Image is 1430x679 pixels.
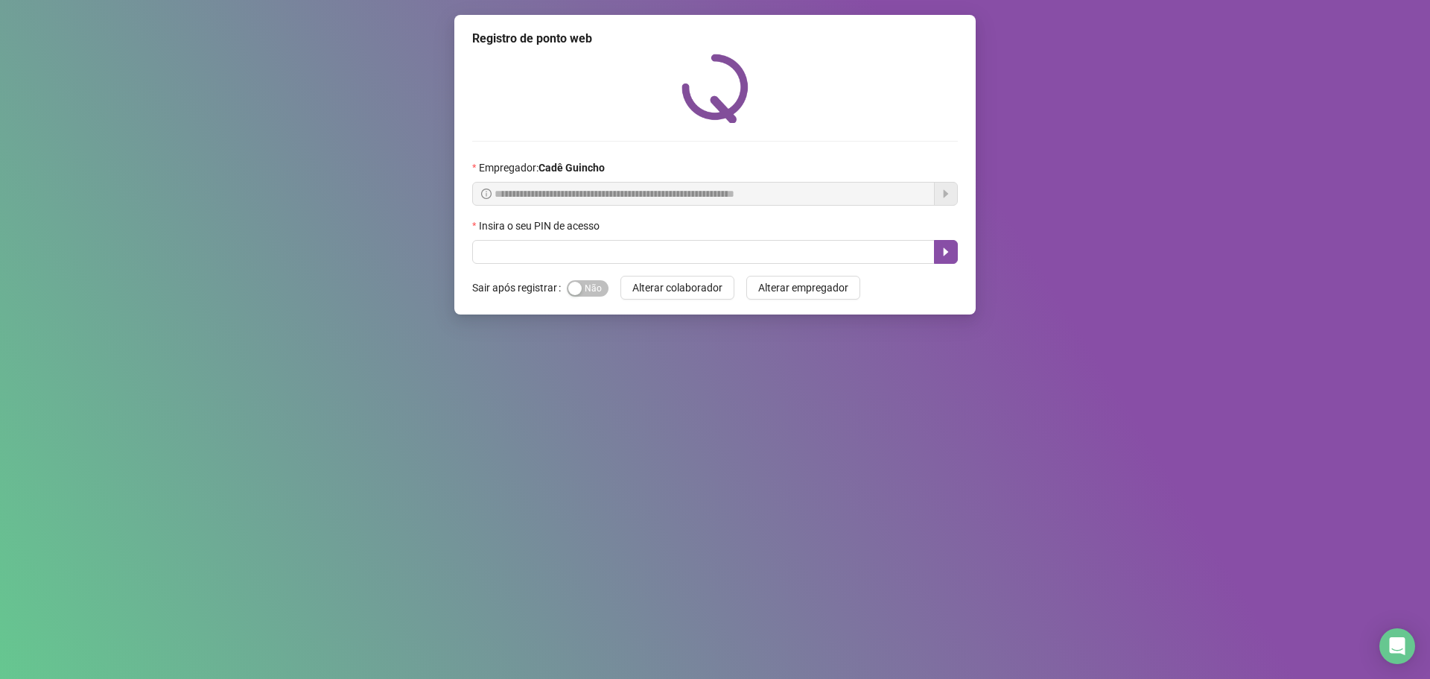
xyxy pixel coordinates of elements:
[758,280,848,296] span: Alterar empregador
[1379,628,1415,664] div: Open Intercom Messenger
[472,218,609,234] label: Insira o seu PIN de acesso
[632,280,722,296] span: Alterar colaborador
[681,54,749,123] img: QRPoint
[472,30,958,48] div: Registro de ponto web
[479,160,605,176] span: Empregador :
[746,276,860,300] button: Alterar empregador
[472,276,567,300] label: Sair após registrar
[481,189,492,199] span: info-circle
[940,246,952,258] span: caret-right
[538,162,605,174] strong: Cadê Guincho
[620,276,734,300] button: Alterar colaborador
